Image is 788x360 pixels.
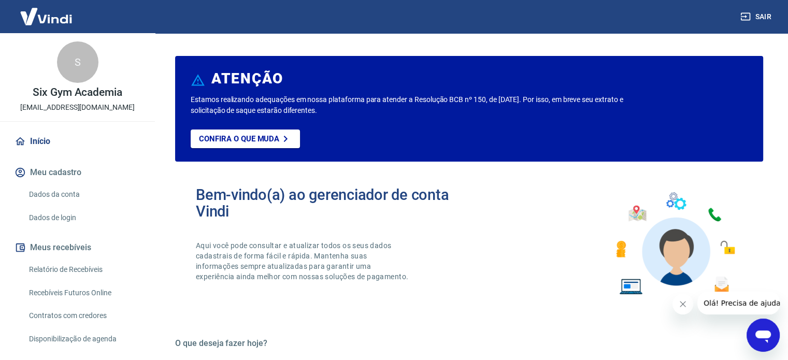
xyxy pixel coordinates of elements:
[57,41,98,83] div: S
[738,7,776,26] button: Sair
[25,305,142,326] a: Contratos com credores
[196,186,469,220] h2: Bem-vindo(a) ao gerenciador de conta Vindi
[12,236,142,259] button: Meus recebíveis
[25,259,142,280] a: Relatório de Recebíveis
[25,282,142,304] a: Recebíveis Futuros Online
[199,134,279,143] p: Confira o que muda
[12,161,142,184] button: Meu cadastro
[25,207,142,228] a: Dados de login
[25,328,142,350] a: Disponibilização de agenda
[33,87,122,98] p: Six Gym Academia
[672,294,693,314] iframe: Fechar mensagem
[191,94,636,116] p: Estamos realizando adequações em nossa plataforma para atender a Resolução BCB nº 150, de [DATE]....
[211,74,283,84] h6: ATENÇÃO
[20,102,135,113] p: [EMAIL_ADDRESS][DOMAIN_NAME]
[175,338,763,349] h5: O que deseja fazer hoje?
[191,129,300,148] a: Confira o que muda
[607,186,742,301] img: Imagem de um avatar masculino com diversos icones exemplificando as funcionalidades do gerenciado...
[6,7,87,16] span: Olá! Precisa de ajuda?
[196,240,410,282] p: Aqui você pode consultar e atualizar todos os seus dados cadastrais de forma fácil e rápida. Mant...
[25,184,142,205] a: Dados da conta
[12,1,80,32] img: Vindi
[747,319,780,352] iframe: Botão para abrir a janela de mensagens
[12,130,142,153] a: Início
[697,292,780,314] iframe: Mensagem da empresa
